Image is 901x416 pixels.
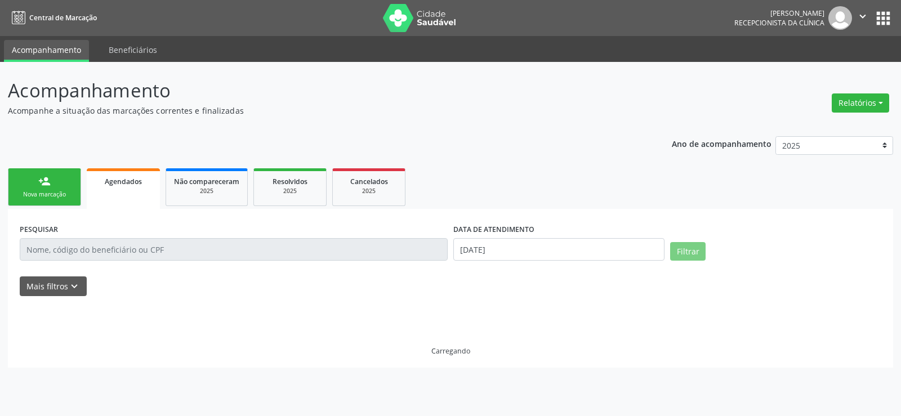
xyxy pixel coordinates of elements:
[105,177,142,186] span: Agendados
[734,18,824,28] span: Recepcionista da clínica
[68,280,81,293] i: keyboard_arrow_down
[262,187,318,195] div: 2025
[341,187,397,195] div: 2025
[101,40,165,60] a: Beneficiários
[431,346,470,356] div: Carregando
[8,8,97,27] a: Central de Marcação
[174,187,239,195] div: 2025
[8,105,627,117] p: Acompanhe a situação das marcações correntes e finalizadas
[453,221,534,238] label: DATA DE ATENDIMENTO
[20,238,448,261] input: Nome, código do beneficiário ou CPF
[273,177,307,186] span: Resolvidos
[20,221,58,238] label: PESQUISAR
[734,8,824,18] div: [PERSON_NAME]
[4,40,89,62] a: Acompanhamento
[8,77,627,105] p: Acompanhamento
[453,238,664,261] input: Selecione um intervalo
[852,6,873,30] button: 
[20,276,87,296] button: Mais filtroskeyboard_arrow_down
[672,136,771,150] p: Ano de acompanhamento
[873,8,893,28] button: apps
[857,10,869,23] i: 
[832,93,889,113] button: Relatórios
[16,190,73,199] div: Nova marcação
[38,175,51,187] div: person_add
[670,242,706,261] button: Filtrar
[174,177,239,186] span: Não compareceram
[29,13,97,23] span: Central de Marcação
[350,177,388,186] span: Cancelados
[828,6,852,30] img: img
